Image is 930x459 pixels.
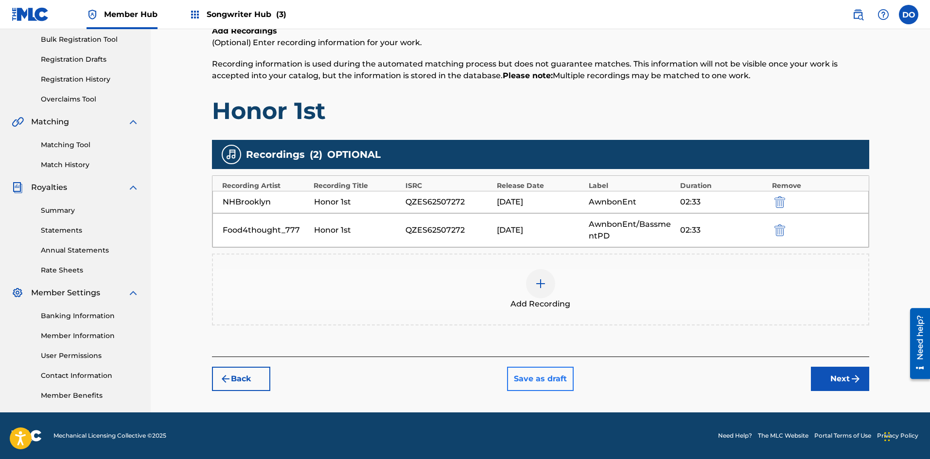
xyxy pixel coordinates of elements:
a: Statements [41,225,139,236]
a: Overclaims Tool [41,94,139,104]
div: Recording Artist [222,181,309,191]
img: 12a2ab48e56ec057fbd8.svg [774,196,785,208]
span: Add Recording [510,298,570,310]
img: Top Rightsholders [189,9,201,20]
div: AwnbonEnt/BassmentPD [589,219,675,242]
img: expand [127,287,139,299]
div: Label [589,181,676,191]
span: Recording information is used during the automated matching process but does not guarantee matche... [212,59,838,80]
div: NHBrooklyn [223,196,309,208]
img: expand [127,116,139,128]
img: 7ee5dd4eb1f8a8e3ef2f.svg [220,373,231,385]
a: Public Search [848,5,868,24]
img: add [535,278,546,289]
div: Release Date [497,181,584,191]
img: search [852,9,864,20]
img: MLC Logo [12,7,49,21]
span: Member Hub [104,9,158,20]
div: [DATE] [497,224,583,236]
span: Songwriter Hub [207,9,286,20]
img: recording [226,149,237,160]
button: Next [811,367,869,391]
div: Honor 1st [314,196,401,208]
div: Honor 1st [314,224,401,236]
img: expand [127,182,139,193]
div: Food4thought_777 [223,224,309,236]
img: f7272a7cc735f4ea7f67.svg [850,373,861,385]
div: Drag [884,422,890,451]
div: QZES62507272 [405,196,492,208]
span: Royalties [31,182,67,193]
img: logo [12,430,42,442]
a: Need Help? [718,431,752,440]
a: Member Benefits [41,391,139,401]
div: User Menu [899,5,918,24]
a: Member Information [41,331,139,341]
a: Registration Drafts [41,54,139,65]
img: help [877,9,889,20]
a: User Permissions [41,351,139,361]
a: Matching Tool [41,140,139,150]
div: ISRC [405,181,492,191]
h1: Honor 1st [212,96,869,125]
a: Match History [41,160,139,170]
div: AwnbonEnt [589,196,675,208]
span: Mechanical Licensing Collective © 2025 [53,431,166,440]
a: Summary [41,205,139,216]
div: Remove [772,181,859,191]
div: Duration [680,181,767,191]
span: (Optional) Enter recording information for your work. [212,38,422,47]
iframe: Chat Widget [881,412,930,459]
div: Help [874,5,893,24]
span: OPTIONAL [327,147,381,162]
strong: Please note: [503,71,553,80]
h6: Add Recordings [212,25,869,37]
div: QZES62507272 [405,224,492,236]
span: Matching [31,116,69,128]
button: Save as draft [507,367,574,391]
img: 12a2ab48e56ec057fbd8.svg [774,224,785,236]
div: 02:33 [680,224,767,236]
iframe: Resource Center [903,305,930,383]
a: Registration History [41,74,139,85]
img: Matching [12,116,24,128]
a: Rate Sheets [41,265,139,275]
a: Privacy Policy [877,431,918,440]
span: Recordings [246,147,305,162]
a: Bulk Registration Tool [41,34,139,45]
div: 02:33 [680,196,767,208]
a: Annual Statements [41,245,139,255]
a: Contact Information [41,371,139,381]
span: ( 2 ) [310,147,322,162]
button: Back [212,367,270,391]
a: The MLC Website [758,431,808,440]
div: Recording Title [314,181,401,191]
span: Member Settings [31,287,100,299]
img: Top Rightsholder [87,9,98,20]
img: Member Settings [12,287,23,299]
img: Royalties [12,182,23,193]
a: Banking Information [41,311,139,321]
div: [DATE] [497,196,583,208]
a: Portal Terms of Use [814,431,871,440]
span: (3) [276,10,286,19]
